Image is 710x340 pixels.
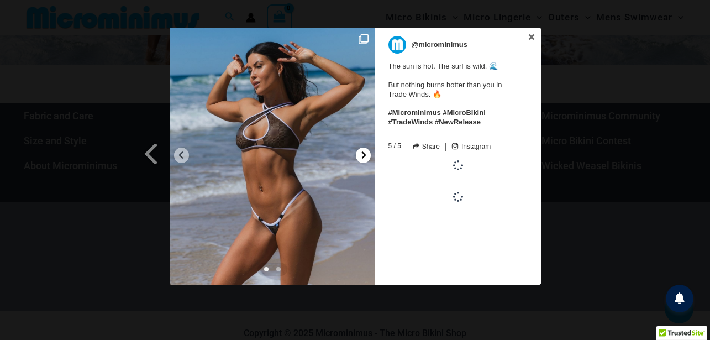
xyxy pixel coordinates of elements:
[388,108,441,117] a: #Microminimus
[443,108,485,117] a: #MicroBikini
[435,118,481,126] a: #NewRelease
[388,118,433,126] a: #TradeWinds
[388,36,520,54] a: @microminimus
[451,143,491,151] a: Instagram
[388,140,401,150] span: 5 / 5
[170,28,375,285] img: The sun is hot. The surf is wild. 🌊<br> <br> But nothing burns hotter than you in Trade Winds. 🔥<...
[412,36,468,54] p: @microminimus
[388,56,520,127] span: The sun is hot. The surf is wild. 🌊 But nothing burns hotter than you in Trade Winds. 🔥
[413,143,440,150] a: Share
[388,36,406,54] img: microminimus.jpg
